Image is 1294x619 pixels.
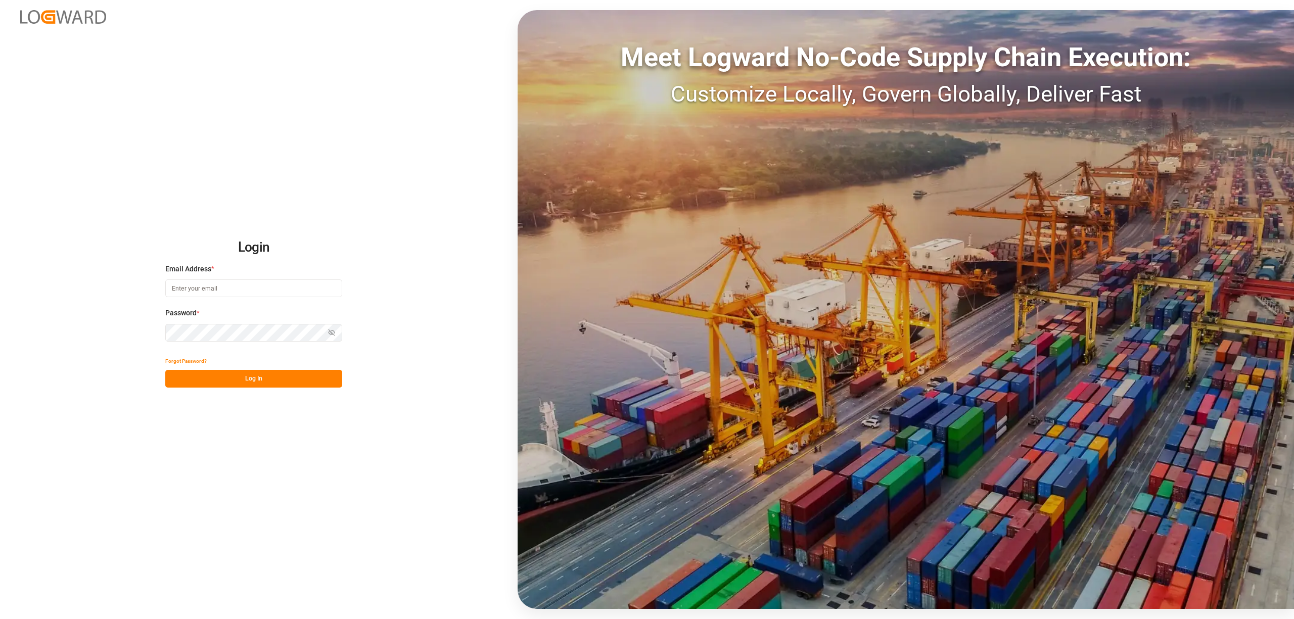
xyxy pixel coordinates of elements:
div: Meet Logward No-Code Supply Chain Execution: [518,38,1294,77]
div: Customize Locally, Govern Globally, Deliver Fast [518,77,1294,111]
span: Email Address [165,264,211,274]
button: Forgot Password? [165,352,207,370]
button: Log In [165,370,342,388]
h2: Login [165,231,342,264]
input: Enter your email [165,279,342,297]
img: Logward_new_orange.png [20,10,106,24]
span: Password [165,308,197,318]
